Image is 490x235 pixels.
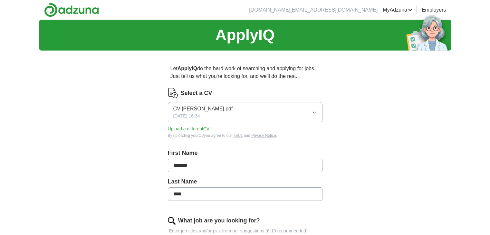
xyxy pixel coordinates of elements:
button: CV-[PERSON_NAME].pdf[DATE] 16:34 [168,102,322,122]
label: What job are you looking for? [178,216,260,225]
label: Last Name [168,177,322,186]
li: [DOMAIN_NAME][EMAIL_ADDRESS][DOMAIN_NAME] [249,6,378,14]
button: Upload a differentCV [168,126,210,132]
p: Let do the hard work of searching and applying for jobs. Just tell us what you're looking for, an... [168,62,322,83]
span: CV-[PERSON_NAME].pdf [173,105,233,113]
img: CV Icon [168,88,178,98]
span: [DATE] 16:34 [173,113,200,119]
a: MyAdzuna [383,6,412,14]
img: Adzuna logo [44,3,99,17]
a: T&Cs [233,133,243,138]
label: First Name [168,149,322,157]
label: Select a CV [181,89,212,98]
img: search.png [168,217,176,225]
div: By uploading your CV you agree to our and . [168,133,322,138]
a: Privacy Notice [251,133,276,138]
p: Enter job titles and/or pick from our suggestions (6-10 recommended) [168,228,322,234]
strong: ApplyIQ [178,66,197,71]
a: Employers [422,6,446,14]
h1: ApplyIQ [215,23,274,47]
